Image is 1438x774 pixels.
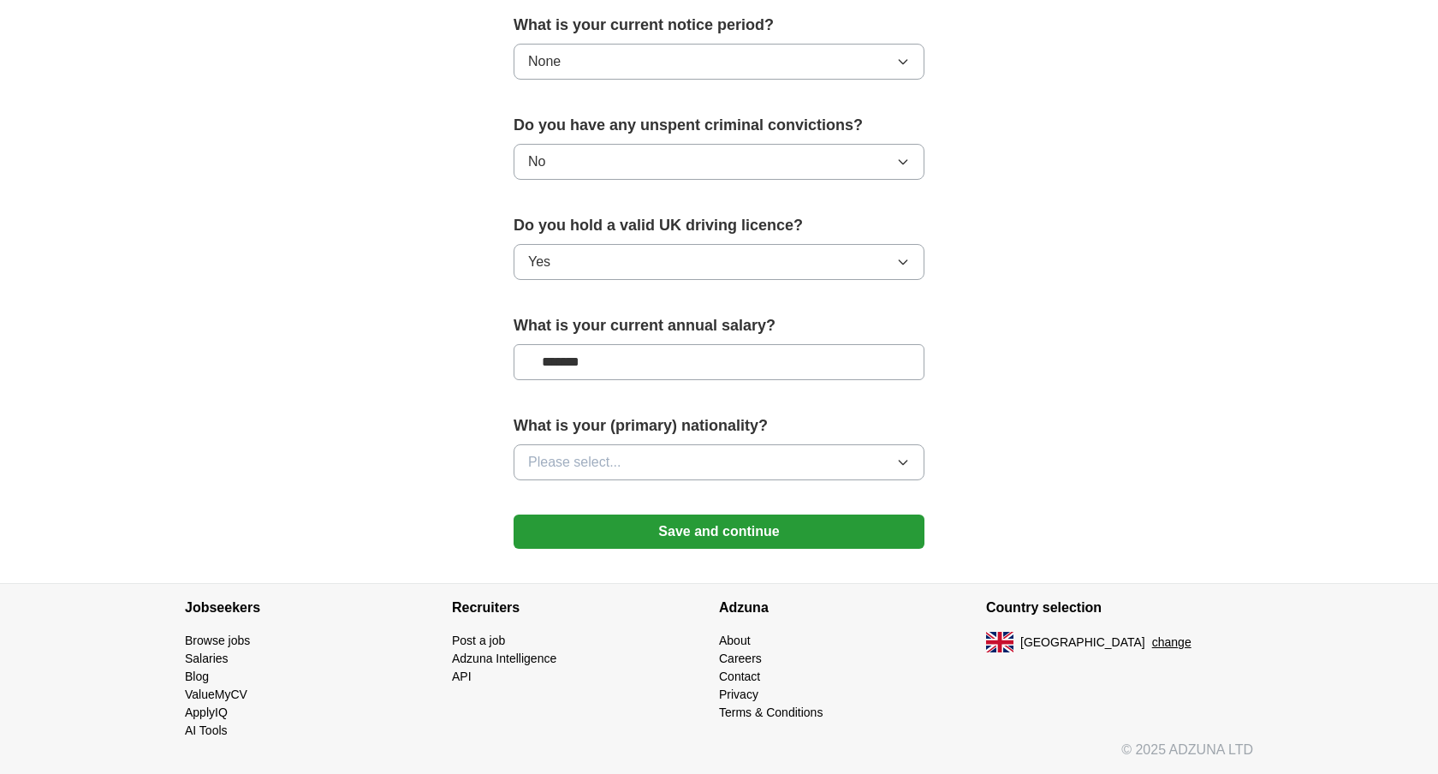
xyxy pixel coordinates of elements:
a: Terms & Conditions [719,706,823,719]
a: Post a job [452,634,505,647]
a: Browse jobs [185,634,250,647]
div: © 2025 ADZUNA LTD [171,740,1267,774]
a: ValueMyCV [185,688,247,701]
label: What is your (primary) nationality? [514,414,924,438]
span: Please select... [528,452,621,473]
img: UK flag [986,632,1013,652]
button: No [514,144,924,180]
label: What is your current annual salary? [514,314,924,337]
a: Careers [719,652,762,665]
a: Privacy [719,688,758,701]
a: About [719,634,751,647]
span: No [528,152,545,172]
h4: Country selection [986,584,1253,632]
button: Yes [514,244,924,280]
a: API [452,670,472,683]
a: AI Tools [185,723,228,737]
a: ApplyIQ [185,706,228,719]
button: Please select... [514,444,924,480]
a: Contact [719,670,760,683]
button: Save and continue [514,515,924,549]
span: None [528,51,561,72]
label: What is your current notice period? [514,14,924,37]
span: [GEOGRAPHIC_DATA] [1020,634,1145,652]
a: Adzuna Intelligence [452,652,556,665]
label: Do you hold a valid UK driving licence? [514,214,924,237]
button: None [514,44,924,80]
label: Do you have any unspent criminal convictions? [514,114,924,137]
a: Blog [185,670,209,683]
button: change [1152,634,1191,652]
span: Yes [528,252,550,272]
a: Salaries [185,652,229,665]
